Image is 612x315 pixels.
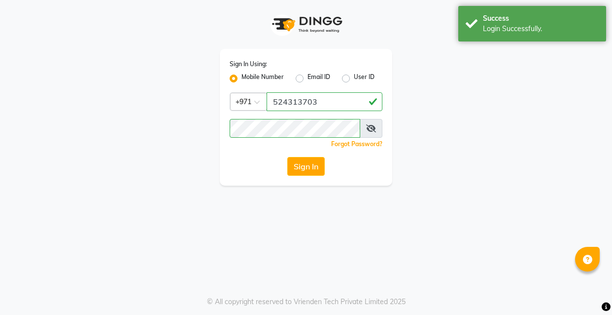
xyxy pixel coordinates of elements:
input: Username [267,92,382,111]
input: Username [230,119,360,138]
div: Success [483,13,599,24]
button: Sign In [287,157,325,176]
div: Login Successfully. [483,24,599,34]
img: logo1.svg [267,10,345,39]
label: User ID [354,73,374,84]
label: Sign In Using: [230,60,267,69]
iframe: chat widget [571,276,602,305]
label: Mobile Number [241,73,284,84]
label: Email ID [307,73,330,84]
a: Forgot Password? [331,140,382,148]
